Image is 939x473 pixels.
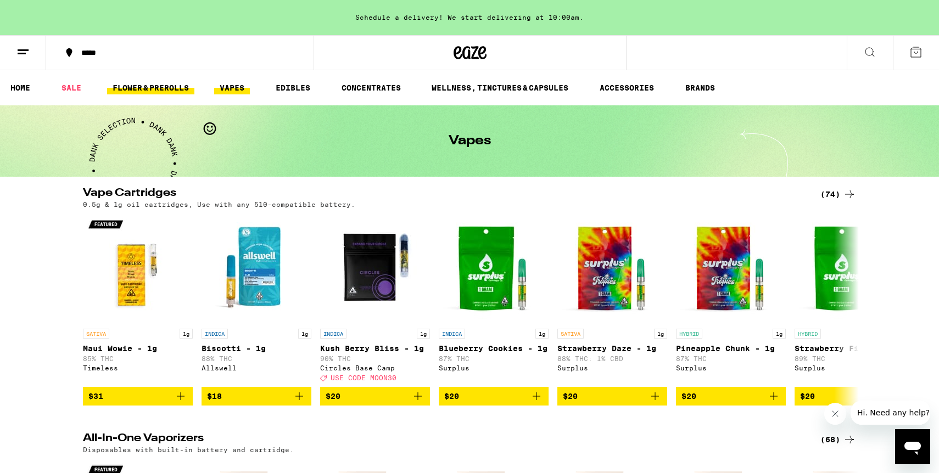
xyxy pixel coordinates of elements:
[83,355,193,362] p: 85% THC
[202,387,311,406] button: Add to bag
[449,134,491,148] h1: Vapes
[83,364,193,371] div: Timeless
[202,213,311,387] a: Open page for Biscotti - 1g from Allswell
[202,213,311,323] img: Allswell - Biscotti - 1g
[202,364,311,371] div: Allswell
[207,392,222,401] span: $18
[83,213,193,387] a: Open page for Maui Wowie - 1g from Timeless
[795,355,904,362] p: 89% THC
[83,188,802,201] h2: Vape Cartridges
[795,387,904,406] button: Add to bag
[336,81,406,94] a: CONCENTRATES
[676,344,786,353] p: Pineapple Chunk - 1g
[83,344,193,353] p: Maui Wowie - 1g
[298,329,311,339] p: 1g
[83,213,193,323] img: Timeless - Maui Wowie - 1g
[320,387,430,406] button: Add to bag
[439,213,549,387] a: Open page for Blueberry Cookies - 1g from Surplus
[654,329,667,339] p: 1g
[535,329,549,339] p: 1g
[676,364,786,371] div: Surplus
[180,329,193,339] p: 1g
[557,387,667,406] button: Add to bag
[676,387,786,406] button: Add to bag
[320,355,430,362] p: 90% THC
[214,81,250,94] a: VAPES
[107,81,194,94] a: FLOWER & PREROLLS
[795,329,821,339] p: HYBRID
[795,344,904,353] p: Strawberry Fields - 1g
[557,344,667,353] p: Strawberry Daze - 1g
[800,392,815,401] span: $20
[557,329,584,339] p: SATIVA
[895,429,930,464] iframe: Button to launch messaging window
[676,329,702,339] p: HYBRID
[83,329,109,339] p: SATIVA
[444,392,459,401] span: $20
[594,81,659,94] a: ACCESSORIES
[331,374,396,381] span: USE CODE MOON30
[88,392,103,401] span: $31
[439,344,549,353] p: Blueberry Cookies - 1g
[676,213,786,387] a: Open page for Pineapple Chunk - 1g from Surplus
[795,213,904,387] a: Open page for Strawberry Fields - 1g from Surplus
[320,364,430,371] div: Circles Base Camp
[417,329,430,339] p: 1g
[320,344,430,353] p: Kush Berry Bliss - 1g
[557,364,667,371] div: Surplus
[676,213,786,323] img: Surplus - Pineapple Chunk - 1g
[83,433,802,446] h2: All-In-One Vaporizers
[557,213,667,323] img: Surplus - Strawberry Daze - 1g
[820,433,856,446] a: (68)
[56,81,87,94] a: SALE
[320,213,430,387] a: Open page for Kush Berry Bliss - 1g from Circles Base Camp
[795,364,904,371] div: Surplus
[676,355,786,362] p: 87% THC
[563,392,578,401] span: $20
[680,81,720,94] a: BRANDS
[820,188,856,201] a: (74)
[202,344,311,353] p: Biscotti - 1g
[270,81,316,94] a: EDIBLES
[83,201,355,208] p: 0.5g & 1g oil cartridges, Use with any 510-compatible battery.
[320,329,346,339] p: INDICA
[557,355,667,362] p: 88% THC: 1% CBD
[202,329,228,339] p: INDICA
[83,446,294,453] p: Disposables with built-in battery and cartridge.
[795,213,904,323] img: Surplus - Strawberry Fields - 1g
[202,355,311,362] p: 88% THC
[439,213,549,323] img: Surplus - Blueberry Cookies - 1g
[426,81,574,94] a: WELLNESS, TINCTURES & CAPSULES
[320,213,430,323] img: Circles Base Camp - Kush Berry Bliss - 1g
[681,392,696,401] span: $20
[326,392,340,401] span: $20
[439,364,549,371] div: Surplus
[439,387,549,406] button: Add to bag
[773,329,786,339] p: 1g
[557,213,667,387] a: Open page for Strawberry Daze - 1g from Surplus
[83,387,193,406] button: Add to bag
[439,355,549,362] p: 87% THC
[439,329,465,339] p: INDICA
[5,81,36,94] a: HOME
[824,403,846,425] iframe: Close message
[851,401,930,425] iframe: Message from company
